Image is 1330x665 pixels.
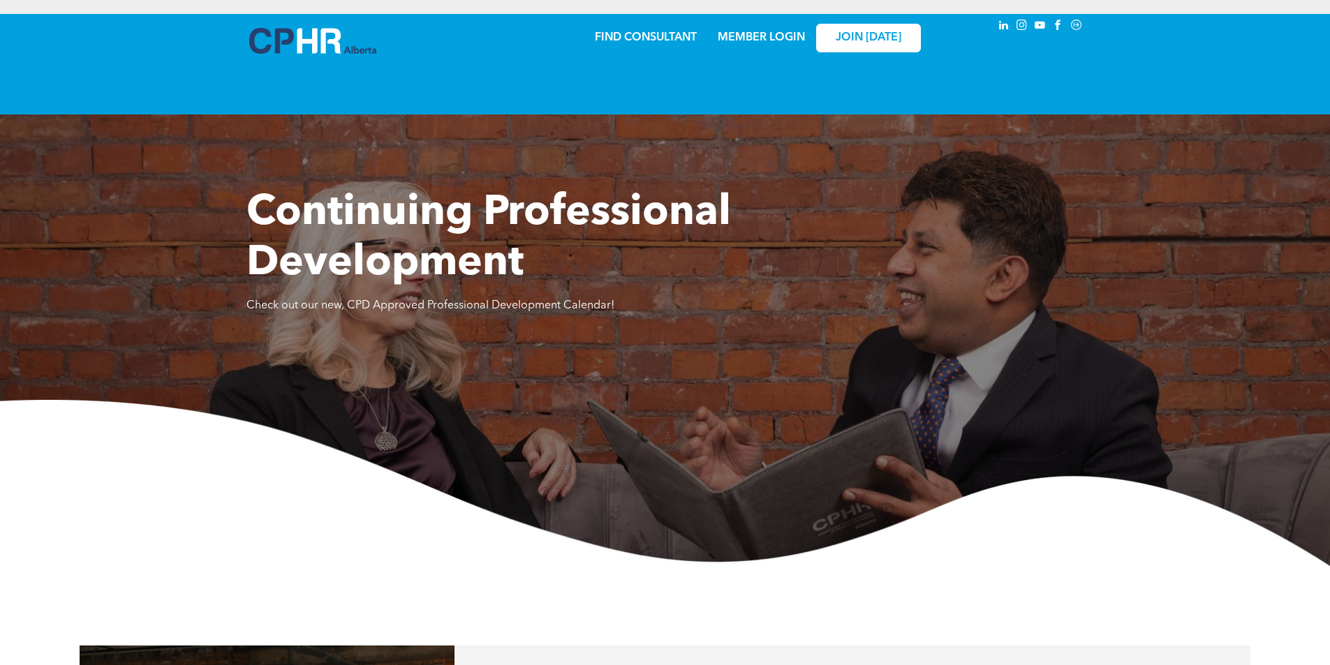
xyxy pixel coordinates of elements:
a: instagram [1014,17,1030,36]
a: facebook [1051,17,1066,36]
a: Social network [1069,17,1084,36]
a: JOIN [DATE] [816,24,921,52]
a: youtube [1033,17,1048,36]
img: A blue and white logo for cp alberta [249,28,376,54]
span: Continuing Professional Development [246,193,731,285]
span: JOIN [DATE] [836,31,901,45]
a: FIND CONSULTANT [595,32,697,43]
span: Check out our new, CPD Approved Professional Development Calendar! [246,300,614,311]
a: linkedin [996,17,1012,36]
a: MEMBER LOGIN [718,32,805,43]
